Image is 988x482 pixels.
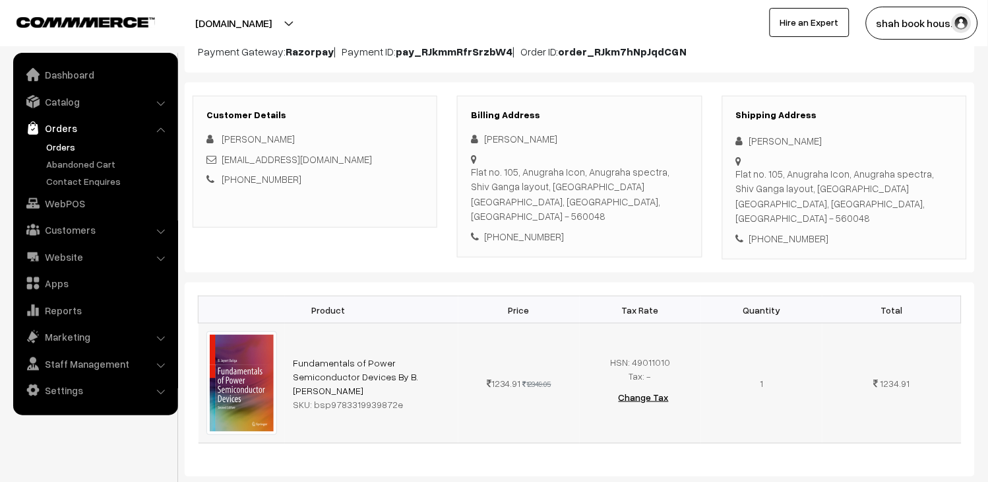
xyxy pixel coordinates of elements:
th: Quantity [701,296,822,324]
a: Settings [16,378,173,402]
a: Abandoned Cart [43,157,173,171]
img: img5c4afad196856.jpg [206,331,277,435]
img: COMMMERCE [16,17,155,27]
th: Total [822,296,961,324]
a: Customers [16,218,173,242]
div: [PERSON_NAME] [471,131,688,147]
a: Dashboard [16,63,173,86]
a: Marketing [16,325,173,349]
b: pay_RJkmmRfrSrzbW4 [396,45,512,58]
th: Tax Rate [580,296,701,324]
a: Contact Enquires [43,174,173,188]
p: Payment Gateway: | Payment ID: | Order ID: [198,44,962,59]
img: user [952,13,972,33]
span: 1234.91 [880,378,910,389]
span: HSN: 49011010 Tax: - [611,357,671,382]
h3: Billing Address [471,110,688,121]
button: shah book hous… [866,7,978,40]
strike: 12349.05 [523,380,551,388]
span: [PERSON_NAME] [222,133,295,145]
div: Flat no. 105, Anugraha Icon, Anugraha spectra, Shiv Ganga layout, [GEOGRAPHIC_DATA] [GEOGRAPHIC_D... [736,166,953,226]
a: Reports [16,298,173,322]
div: [PHONE_NUMBER] [736,231,953,246]
button: Change Tax [608,383,679,412]
a: Hire an Expert [770,8,849,37]
b: Razorpay [286,45,334,58]
div: [PHONE_NUMBER] [471,229,688,244]
a: COMMMERCE [16,13,132,29]
a: [EMAIL_ADDRESS][DOMAIN_NAME] [222,153,372,165]
span: 1 [760,378,764,389]
span: 1234.91 [487,378,521,389]
a: Fundamentals of Power Semiconductor Devices By B. [PERSON_NAME] [293,357,418,396]
h3: Customer Details [206,110,423,121]
a: [PHONE_NUMBER] [222,173,301,185]
a: Staff Management [16,352,173,376]
div: Flat no. 105, Anugraha Icon, Anugraha spectra, Shiv Ganga layout, [GEOGRAPHIC_DATA] [GEOGRAPHIC_D... [471,164,688,224]
a: Apps [16,271,173,295]
a: WebPOS [16,191,173,215]
h3: Shipping Address [736,110,953,121]
th: Product [199,296,458,324]
a: Catalog [16,90,173,114]
div: [PERSON_NAME] [736,133,953,149]
a: Website [16,245,173,269]
b: order_RJkm7hNpJqdCGN [559,45,687,58]
a: Orders [16,116,173,140]
a: Orders [43,140,173,154]
button: [DOMAIN_NAME] [149,7,318,40]
div: SKU: bsp9783319939872e [293,397,450,411]
th: Price [458,296,580,324]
